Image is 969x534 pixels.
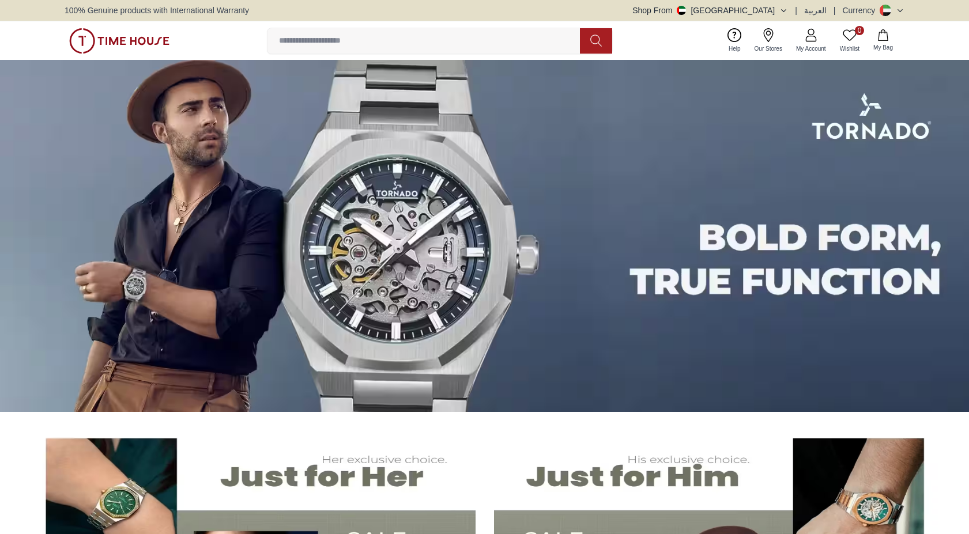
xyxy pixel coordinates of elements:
[804,5,827,16] button: العربية
[833,26,866,55] a: 0Wishlist
[750,44,787,53] span: Our Stores
[791,44,831,53] span: My Account
[748,26,789,55] a: Our Stores
[835,44,864,53] span: Wishlist
[65,5,249,16] span: 100% Genuine products with International Warranty
[842,5,880,16] div: Currency
[724,44,745,53] span: Help
[834,5,836,16] span: |
[866,27,900,54] button: My Bag
[69,28,169,54] img: ...
[677,6,686,15] img: United Arab Emirates
[855,26,864,35] span: 0
[869,43,898,52] span: My Bag
[722,26,748,55] a: Help
[795,5,797,16] span: |
[632,5,788,16] button: Shop From[GEOGRAPHIC_DATA]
